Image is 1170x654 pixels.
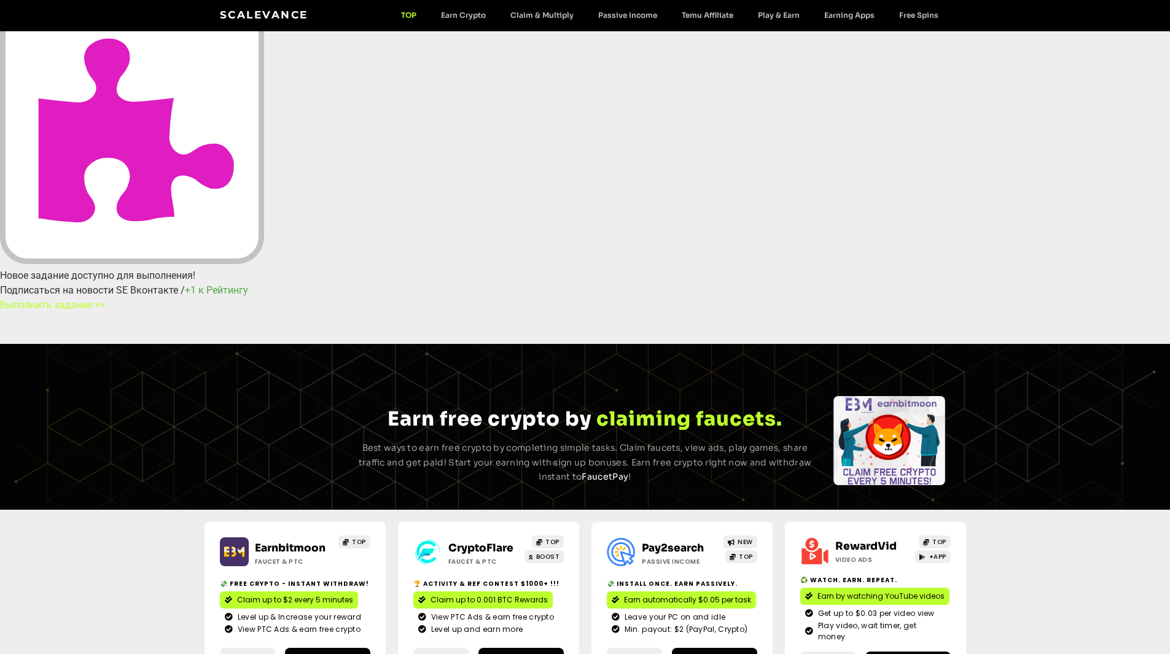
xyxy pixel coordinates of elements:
a: TOP [389,10,429,20]
div: Slides [833,396,945,485]
a: CryptoFlare [448,542,513,555]
a: Earning Apps [812,10,887,20]
h2: ♻️ Watch. Earn. Repeat. [800,575,951,585]
a: TOP [338,535,370,548]
a: Temu Affiliate [669,10,746,20]
span: Earn automatically $0.05 per task [624,594,751,605]
a: Earn by watching YouTube videos [800,588,950,605]
a: Earnbitmoon [255,542,326,555]
span: Earn free crypto by [388,407,591,431]
span: Get up to $0.03 per video view [815,608,935,619]
a: TOP [725,550,757,563]
a: Free Spins [887,10,951,20]
a: Scalevance [220,9,308,21]
nav: Menu [389,10,951,20]
a: RewardVid [835,540,897,553]
span: TOP [739,552,753,561]
h2: 🏆 Activity & ref contest $1000+ !!! [413,579,564,588]
span: Claim up to $2 every 5 minutes [237,594,353,605]
a: FaucetPay [582,471,628,482]
span: +1 к Рейтингу [185,284,248,296]
h2: 💸 Free crypto - Instant withdraw! [220,579,370,588]
span: NEW [738,537,753,547]
span: +APP [929,552,946,561]
span: TOP [352,537,366,547]
a: Passive Income [586,10,669,20]
h2: Video ads [835,555,912,564]
a: BOOST [525,550,564,563]
span: BOOST [536,552,560,561]
span: View PTC Ads & earn free crypto [235,624,361,635]
div: Slides [224,396,336,485]
a: +APP [915,550,951,563]
span: TOP [932,537,946,547]
span: Play video, wait timer, get money [815,620,946,642]
a: NEW [723,535,757,548]
a: Earn automatically $0.05 per task [607,591,756,609]
h2: Faucet & PTC [255,557,332,566]
span: Leave your PC on and idle [622,612,726,623]
span: Earn by watching YouTube videos [817,591,945,602]
a: Claim & Multiply [498,10,586,20]
p: Best ways to earn free crypto by completing simple tasks. Claim faucets, view ads, play games, sh... [357,441,814,485]
a: Play & Earn [746,10,812,20]
a: Claim up to 0.001 BTC Rewards [413,591,553,609]
h2: Faucet & PTC [448,557,525,566]
a: TOP [532,535,564,548]
span: View PTC Ads & earn free crypto [428,612,554,623]
a: Pay2search [642,542,704,555]
span: Level up & Increase your reward [235,612,361,623]
span: Min. payout: $2 (PayPal, Crypto) [622,624,748,635]
a: TOP [919,535,951,548]
span: TOP [545,537,560,547]
span: Level up and earn more [428,624,523,635]
h2: 💸 Install Once. Earn Passively. [607,579,757,588]
a: Claim up to $2 every 5 minutes [220,591,358,609]
h2: Passive Income [642,557,719,566]
a: Earn Crypto [429,10,498,20]
span: Claim up to 0.001 BTC Rewards [431,594,548,605]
